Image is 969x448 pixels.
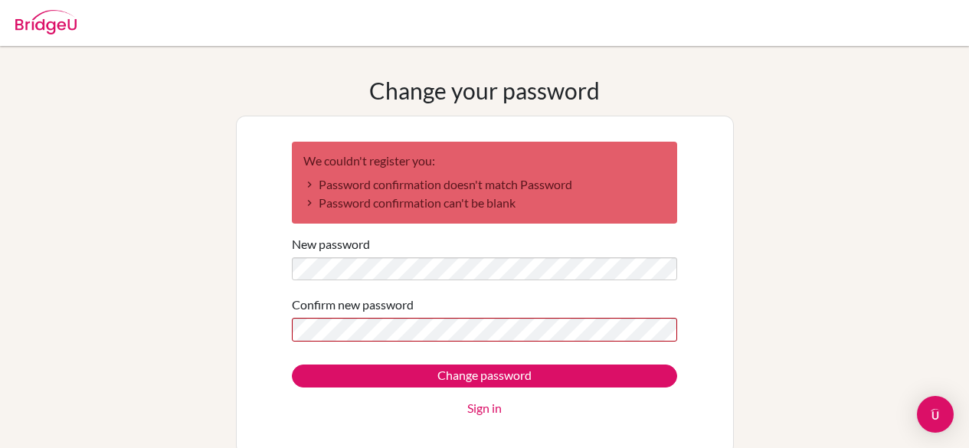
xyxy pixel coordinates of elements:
[303,175,666,194] li: Password confirmation doesn't match Password
[303,153,666,168] h2: We couldn't register you:
[917,396,954,433] div: Open Intercom Messenger
[292,365,677,388] input: Change password
[369,77,600,104] h1: Change your password
[292,296,414,314] label: Confirm new password
[292,235,370,253] label: New password
[303,194,666,212] li: Password confirmation can't be blank
[15,10,77,34] img: Bridge-U
[467,399,502,417] a: Sign in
